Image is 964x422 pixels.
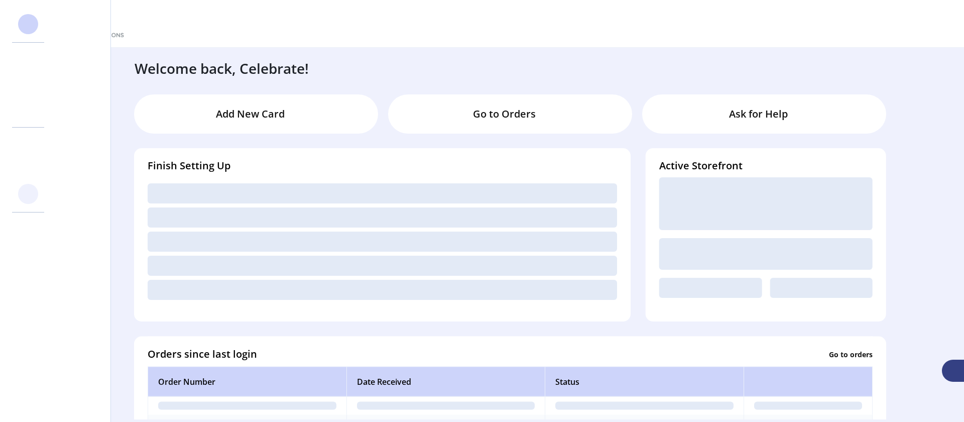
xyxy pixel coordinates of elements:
th: Order Number [148,367,346,397]
h4: Active Storefront [659,158,873,173]
th: Date Received [346,367,545,397]
p: Add New Card [216,107,285,122]
h3: Welcome back, Celebrate! [135,58,309,79]
p: Go to Orders [473,107,536,122]
button: menu [928,16,944,32]
th: Status [545,367,744,397]
p: Go to orders [829,349,873,359]
p: Ask for Help [729,107,788,122]
button: Publisher Panel [893,16,909,32]
h4: Finish Setting Up [148,158,617,173]
button: menu [858,16,874,32]
h4: Orders since last login [148,347,257,362]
